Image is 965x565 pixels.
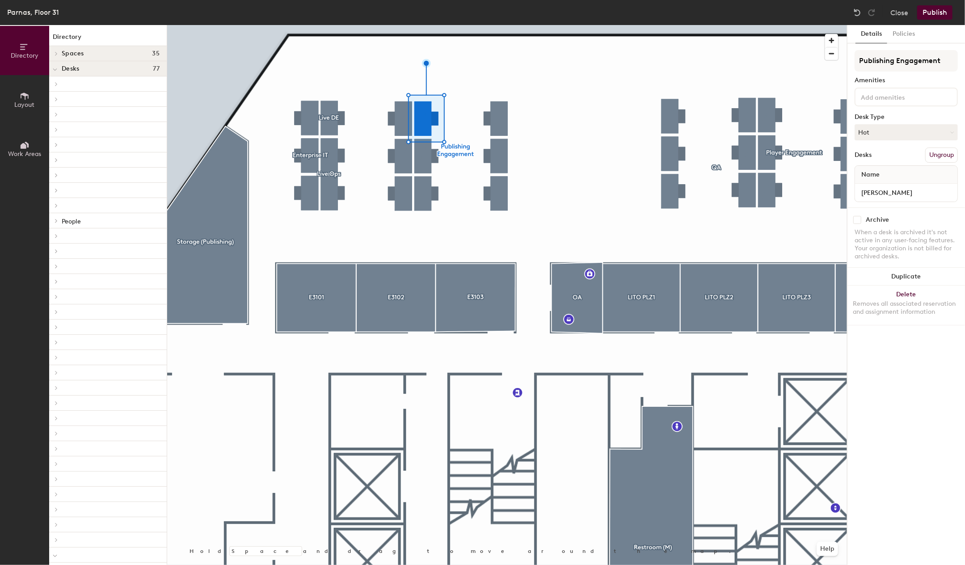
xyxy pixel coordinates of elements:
[49,32,167,46] h1: Directory
[15,101,35,109] span: Layout
[152,50,160,57] span: 35
[855,25,887,43] button: Details
[62,65,79,72] span: Desks
[62,218,81,225] span: People
[8,150,41,158] span: Work Areas
[866,216,889,223] div: Archive
[855,152,872,159] div: Desks
[917,5,952,20] button: Publish
[887,25,920,43] button: Policies
[857,167,884,183] span: Name
[855,114,958,121] div: Desk Type
[817,542,838,556] button: Help
[925,148,958,163] button: Ungroup
[62,50,84,57] span: Spaces
[890,5,908,20] button: Close
[853,300,960,316] div: Removes all associated reservation and assignment information
[857,186,956,199] input: Unnamed desk
[847,268,965,286] button: Duplicate
[855,77,958,84] div: Amenities
[859,91,940,102] input: Add amenities
[11,52,38,59] span: Directory
[853,8,862,17] img: Undo
[7,7,59,18] div: Parnas, Floor 31
[855,228,958,261] div: When a desk is archived it's not active in any user-facing features. Your organization is not bil...
[153,65,160,72] span: 77
[847,286,965,325] button: DeleteRemoves all associated reservation and assignment information
[867,8,876,17] img: Redo
[855,124,958,140] button: Hot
